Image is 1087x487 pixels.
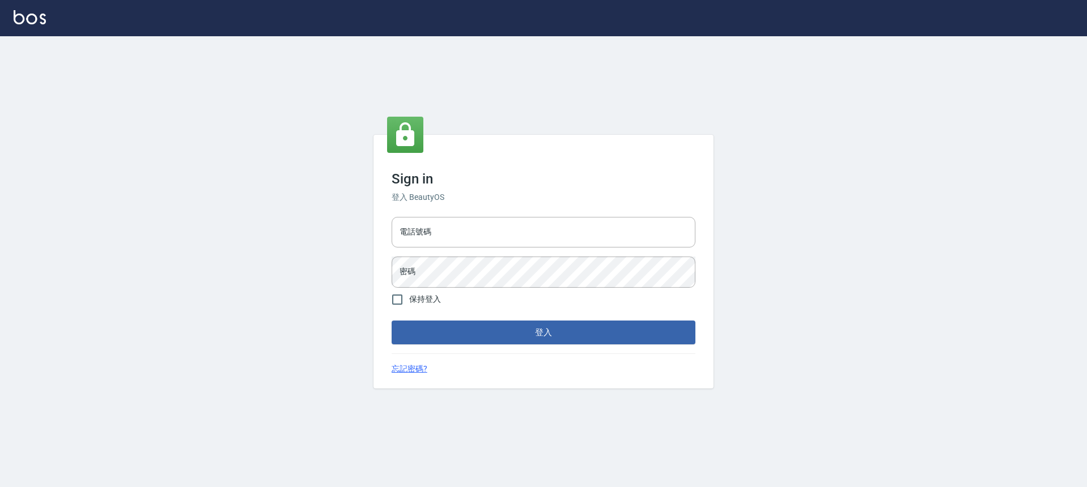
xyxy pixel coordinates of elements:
[392,363,427,375] a: 忘記密碼?
[409,293,441,305] span: 保持登入
[392,321,695,344] button: 登入
[392,171,695,187] h3: Sign in
[14,10,46,24] img: Logo
[392,191,695,203] h6: 登入 BeautyOS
